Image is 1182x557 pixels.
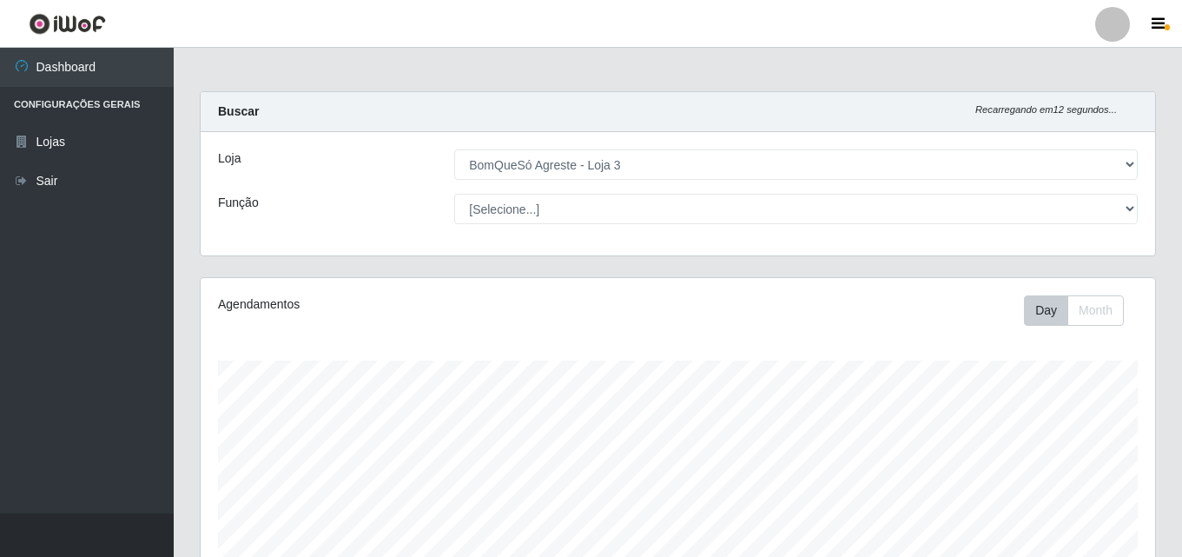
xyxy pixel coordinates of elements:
[218,295,586,314] div: Agendamentos
[29,13,106,35] img: CoreUI Logo
[218,104,259,118] strong: Buscar
[1024,295,1124,326] div: First group
[1024,295,1068,326] button: Day
[1024,295,1138,326] div: Toolbar with button groups
[218,149,241,168] label: Loja
[218,194,259,212] label: Função
[975,104,1117,115] i: Recarregando em 12 segundos...
[1067,295,1124,326] button: Month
